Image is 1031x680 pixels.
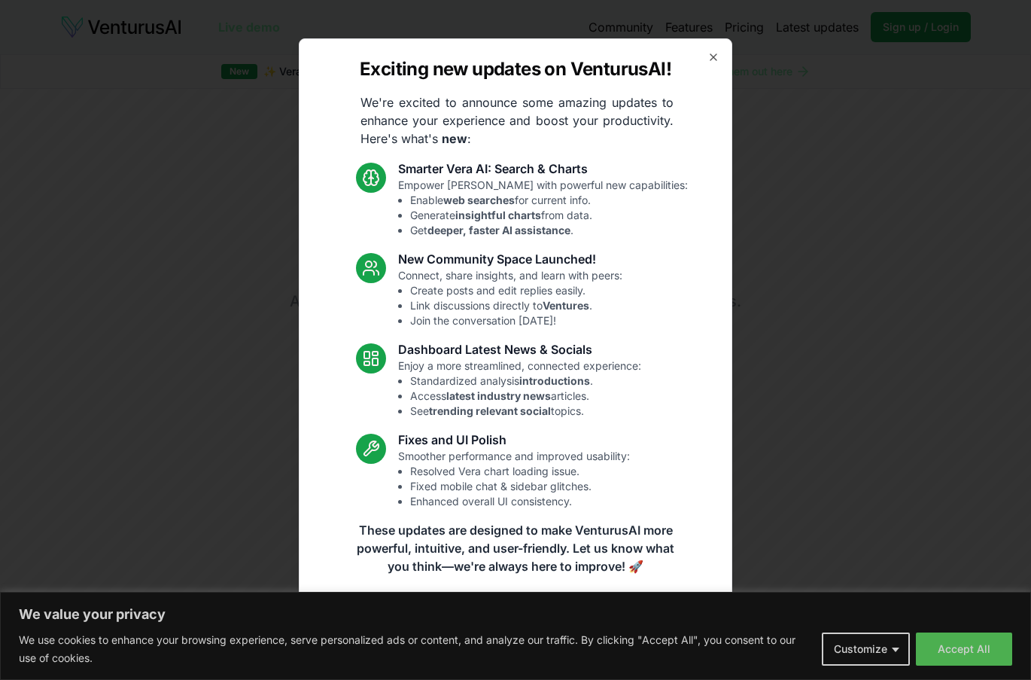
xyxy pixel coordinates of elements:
p: Enjoy a more streamlined, connected experience: [398,358,641,419]
strong: web searches [443,194,515,206]
p: We're excited to announce some amazing updates to enhance your experience and boost your producti... [348,93,686,148]
li: Create posts and edit replies easily. [410,283,622,298]
h3: New Community Space Launched! [398,250,622,268]
li: Join the conversation [DATE]! [410,313,622,328]
li: Standardized analysis . [410,374,641,389]
strong: trending relevant social [429,404,551,417]
li: Generate from data. [410,208,688,223]
a: Read the full announcement on our blog! [403,593,628,624]
li: See topics. [410,404,641,419]
li: Resolved Vera chart loading issue. [410,464,630,479]
p: These updates are designed to make VenturusAI more powerful, intuitive, and user-friendly. Let us... [347,521,684,575]
li: Get . [410,223,688,238]
strong: new [442,131,467,146]
h2: Exciting new updates on VenturusAI! [360,57,671,81]
h3: Dashboard Latest News & Socials [398,340,641,358]
h3: Fixes and UI Polish [398,431,630,449]
p: Empower [PERSON_NAME] with powerful new capabilities: [398,178,688,238]
strong: introductions [519,374,590,387]
li: Access articles. [410,389,641,404]
strong: Ventures [543,299,589,312]
p: Smoother performance and improved usability: [398,449,630,509]
strong: latest industry news [446,389,551,402]
h3: Smarter Vera AI: Search & Charts [398,160,688,178]
li: Enable for current info. [410,193,688,208]
strong: deeper, faster AI assistance [427,224,570,236]
li: Fixed mobile chat & sidebar glitches. [410,479,630,494]
li: Enhanced overall UI consistency. [410,494,630,509]
strong: insightful charts [455,209,541,221]
li: Link discussions directly to . [410,298,622,313]
p: Connect, share insights, and learn with peers: [398,268,622,328]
